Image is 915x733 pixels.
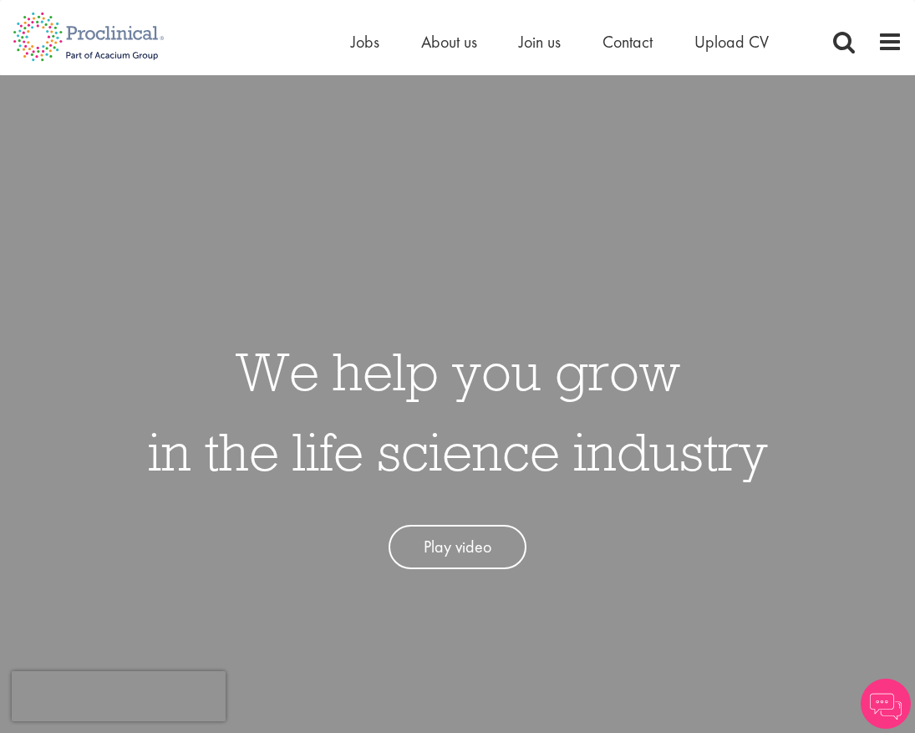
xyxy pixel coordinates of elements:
[861,679,911,729] img: Chatbot
[602,31,653,53] a: Contact
[421,31,477,53] a: About us
[389,525,526,569] a: Play video
[351,31,379,53] a: Jobs
[519,31,561,53] a: Join us
[148,331,768,491] h1: We help you grow in the life science industry
[694,31,769,53] a: Upload CV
